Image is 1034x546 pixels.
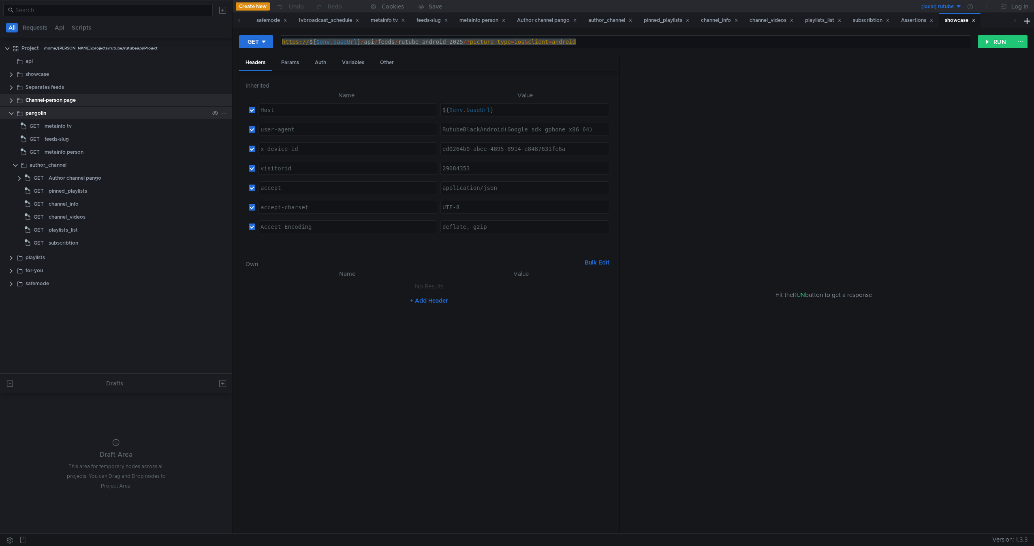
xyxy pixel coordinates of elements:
button: Api [52,23,67,32]
div: channel_info [49,198,79,210]
div: Channel-person page [26,94,76,106]
div: safemode [256,16,287,25]
div: /home/[PERSON_NAME]/projects/rutube/rutubeapi/Project [44,42,158,54]
div: Auth [308,55,333,70]
th: Value [437,90,613,100]
div: metainfo tv [371,16,405,25]
div: channel_info [701,16,738,25]
div: api [26,55,33,67]
div: playlists_list [49,224,78,236]
div: channel_videos [49,211,85,223]
input: Search... [15,6,208,15]
button: Bulk Edit [581,258,613,267]
div: Variables [335,55,371,70]
div: pangolin [26,107,46,119]
span: GET [30,120,40,132]
div: Redo [328,2,342,11]
div: showcase [945,16,976,25]
div: pinned_playlists [49,185,87,197]
div: feeds-slug [45,133,69,145]
div: (local) rutube [921,3,954,11]
button: RUN [978,35,1014,48]
div: Author channel pango [517,16,577,25]
div: metainfo person [45,146,83,158]
span: GET [34,172,44,184]
span: GET [30,146,40,158]
th: Value [436,269,606,279]
button: Undo [270,0,310,13]
div: playlists [26,252,45,264]
th: Name [258,269,436,279]
div: metainfo person [459,16,506,25]
div: tvbroadcast_schedule [299,16,359,25]
button: + Add Header [407,296,451,305]
button: Scripts [69,23,94,32]
span: GET [30,133,40,145]
div: Other [374,55,400,70]
div: Assertions [901,16,934,25]
span: GET [34,224,44,236]
th: Name [255,90,437,100]
div: playlists_list [805,16,842,25]
div: Project [21,42,39,54]
div: pinned_playlists [644,16,690,25]
span: GET [34,237,44,249]
div: subscribtion [49,237,78,249]
div: metainfo tv [45,120,72,132]
button: GET [239,35,273,48]
span: GET [34,198,44,210]
div: Drafts [106,378,123,388]
div: Headers [239,55,272,71]
span: GET [34,185,44,197]
div: Cookies [382,2,404,11]
span: RUN [793,291,805,299]
div: for-you [26,264,43,277]
div: subscribtion [853,16,890,25]
div: safemode [26,277,49,290]
div: Params [275,55,305,70]
span: GET [34,211,44,223]
button: Requests [20,23,50,32]
div: Author channel pango [49,172,101,184]
div: author_channel [588,16,632,25]
div: Log In [1011,2,1028,11]
span: Version: 1.3.3 [992,534,1028,546]
button: All [6,23,18,32]
div: Save [429,4,442,9]
h6: Own [246,259,581,269]
div: GET [248,37,259,46]
button: Redo [310,0,348,13]
div: channel_videos [750,16,794,25]
div: Undo [289,2,304,11]
div: showcase [26,68,49,80]
div: Separates feeds [26,81,64,93]
span: Hit the button to get a response [775,290,872,299]
h6: Inherited [246,81,613,90]
button: Create New [236,2,270,11]
div: feeds-slug [417,16,448,25]
div: author_channel [30,159,66,171]
nz-embed-empty: No Results [415,283,444,290]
